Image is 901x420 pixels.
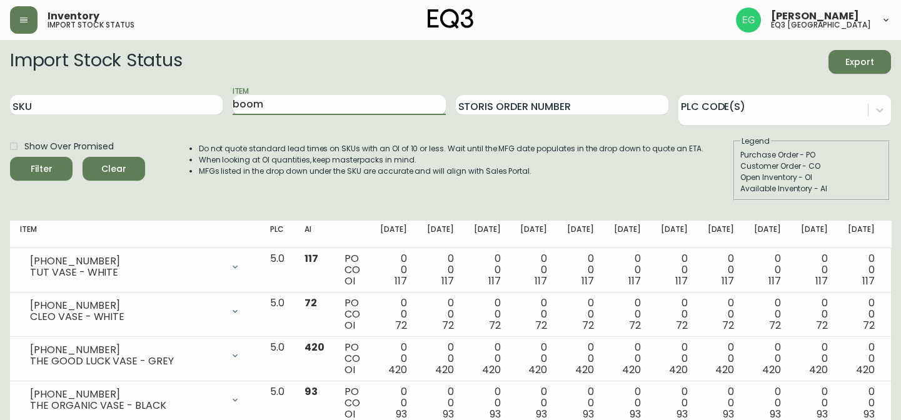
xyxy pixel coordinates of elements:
[520,386,547,420] div: 0 0
[30,311,223,322] div: CLEO VASE - WHITE
[628,274,641,288] span: 117
[740,183,883,194] div: Available Inventory - AI
[862,274,875,288] span: 117
[863,318,875,332] span: 72
[557,221,604,248] th: [DATE]
[305,296,317,310] span: 72
[707,253,734,287] div: 0 0
[614,386,641,420] div: 0 0
[30,300,223,311] div: [PHONE_NUMBER]
[199,154,704,166] li: When looking at OI quantities, keep masterpacks in mind.
[848,253,875,287] div: 0 0
[260,337,294,381] td: 5.0
[10,157,73,181] button: Filter
[442,318,454,332] span: 72
[260,221,294,248] th: PLC
[754,253,781,287] div: 0 0
[20,342,250,369] div: [PHONE_NUMBER]THE GOOD LUCK VASE - GREY
[838,221,885,248] th: [DATE]
[30,389,223,400] div: [PHONE_NUMBER]
[199,143,704,154] li: Do not quote standard lead times on SKUs with an OI of 10 or less. Wait until the MFG date popula...
[260,248,294,292] td: 5.0
[762,362,781,377] span: 420
[345,297,360,331] div: PO CO
[294,221,335,248] th: AI
[345,342,360,376] div: PO CO
[488,274,501,288] span: 117
[828,50,891,74] button: Export
[581,274,594,288] span: 117
[30,344,223,356] div: [PHONE_NUMBER]
[567,386,594,420] div: 0 0
[614,253,641,287] div: 0 0
[370,221,417,248] th: [DATE]
[417,221,464,248] th: [DATE]
[474,297,501,331] div: 0 0
[199,166,704,177] li: MFGs listed in the drop down under the SKU are accurate and will align with Sales Portal.
[305,340,325,354] span: 420
[474,386,501,420] div: 0 0
[427,342,454,376] div: 0 0
[30,356,223,367] div: THE GOOD LUCK VASE - GREY
[489,318,501,332] span: 72
[740,149,883,161] div: Purchase Order - PO
[520,297,547,331] div: 0 0
[722,318,734,332] span: 72
[801,253,828,287] div: 0 0
[345,274,355,288] span: OI
[10,50,182,74] h2: Import Stock Status
[736,7,761,32] img: db11c1629862fe82d63d0774b1b54d2b
[528,362,547,377] span: 420
[83,157,145,181] button: Clear
[535,274,547,288] span: 117
[744,221,791,248] th: [DATE]
[575,362,594,377] span: 420
[427,386,454,420] div: 0 0
[510,221,557,248] th: [DATE]
[651,221,698,248] th: [DATE]
[622,362,641,377] span: 420
[816,318,828,332] span: 72
[707,297,734,331] div: 0 0
[305,384,318,399] span: 93
[345,253,360,287] div: PO CO
[10,221,260,248] th: Item
[771,11,859,21] span: [PERSON_NAME]
[697,221,744,248] th: [DATE]
[740,136,771,147] legend: Legend
[801,386,828,420] div: 0 0
[428,9,474,29] img: logo
[435,362,454,377] span: 420
[722,274,734,288] span: 117
[740,172,883,183] div: Open Inventory - OI
[838,54,881,70] span: Export
[380,297,407,331] div: 0 0
[676,318,688,332] span: 72
[815,274,828,288] span: 117
[769,318,781,332] span: 72
[707,386,734,420] div: 0 0
[771,21,871,29] h5: eq3 [GEOGRAPHIC_DATA]
[768,274,781,288] span: 117
[801,297,828,331] div: 0 0
[754,386,781,420] div: 0 0
[427,297,454,331] div: 0 0
[31,161,53,177] div: Filter
[809,362,828,377] span: 420
[474,253,501,287] div: 0 0
[848,386,875,420] div: 0 0
[20,253,250,281] div: [PHONE_NUMBER]TUT VASE - WHITE
[380,253,407,287] div: 0 0
[30,400,223,411] div: THE ORGANIC VASE - BLACK
[567,253,594,287] div: 0 0
[520,342,547,376] div: 0 0
[482,362,501,377] span: 420
[567,297,594,331] div: 0 0
[675,274,688,288] span: 117
[661,253,688,287] div: 0 0
[30,267,223,278] div: TUT VASE - WHITE
[380,386,407,420] div: 0 0
[93,161,135,177] span: Clear
[754,342,781,376] div: 0 0
[474,342,501,376] div: 0 0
